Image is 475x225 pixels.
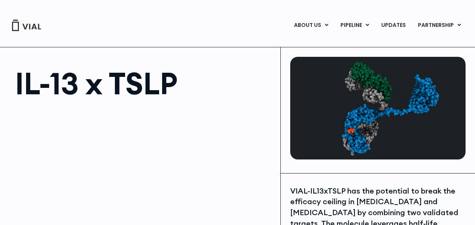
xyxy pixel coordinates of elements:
[334,19,375,32] a: PIPELINEMenu Toggle
[288,19,334,32] a: ABOUT USMenu Toggle
[412,19,467,32] a: PARTNERSHIPMenu Toggle
[375,19,412,32] a: UPDATES
[15,68,273,98] h1: IL-13 x TSLP
[11,20,42,31] img: Vial Logo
